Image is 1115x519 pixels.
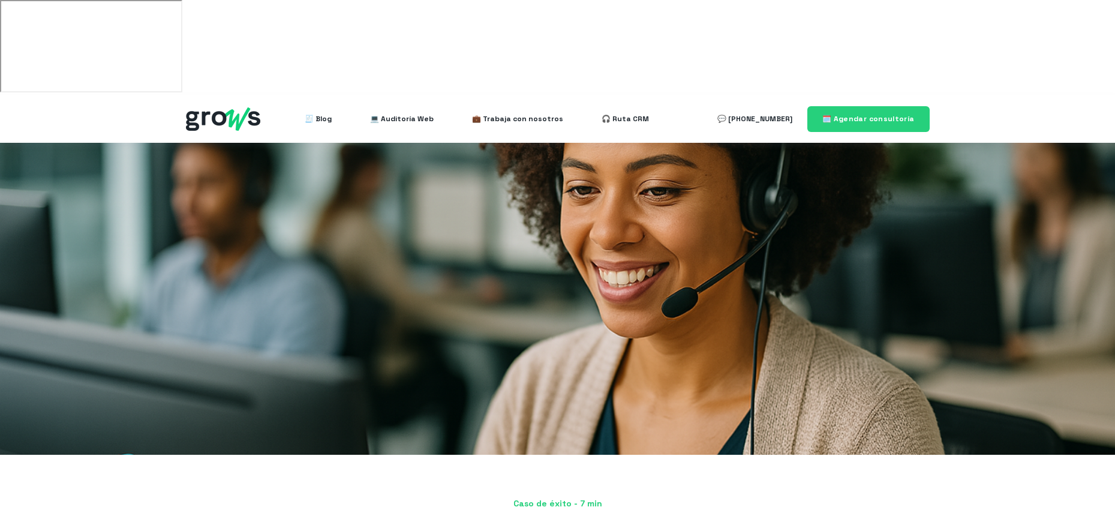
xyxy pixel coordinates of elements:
a: 💻 Auditoría Web [370,107,434,131]
span: 🗓️ Agendar consultoría [822,114,915,124]
span: Caso de éxito - 7 min [186,498,930,510]
a: 💼 Trabaja con nosotros [472,107,563,131]
a: 🎧 Ruta CRM [602,107,649,131]
a: 💬 [PHONE_NUMBER] [717,107,792,131]
a: 🧾 Blog [305,107,332,131]
a: 🗓️ Agendar consultoría [807,106,930,132]
img: grows - hubspot [186,107,260,131]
